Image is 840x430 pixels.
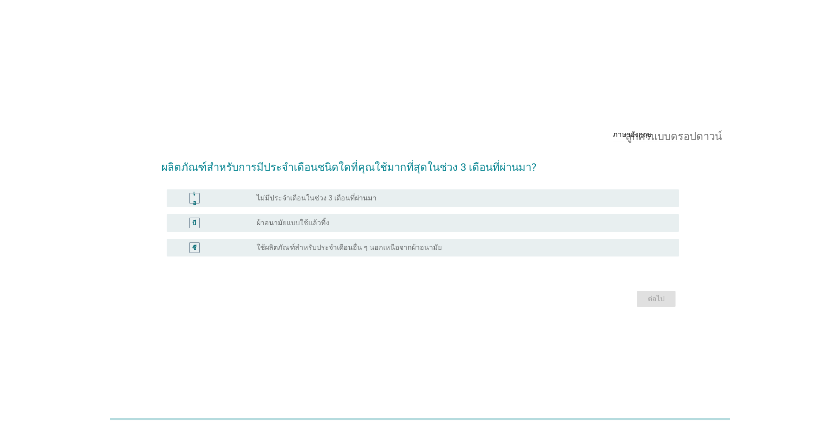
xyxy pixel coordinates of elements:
font: เอ [193,190,196,206]
font: ใช้ผลิตภัณฑ์สำหรับประจำเดือนอื่น ๆ นอกเหนือจากผ้าอนามัย [257,243,442,252]
font: ซี [192,244,197,251]
font: บี [192,219,196,226]
font: ผ้าอนามัยแบบใช้แล้วทิ้ง [257,219,329,227]
font: ลูกศรแบบดรอปดาวน์ [625,129,722,140]
font: ผลิตภัณฑ์สำหรับการมีประจำเดือนชนิดใดที่คุณใช้มากที่สุดในช่วง 3 เดือนที่ผ่านมา? [161,161,536,174]
font: ภาษาอังกฤษ [613,130,652,139]
font: ไม่มีประจำเดือนในช่วง 3 เดือนที่ผ่านมา [257,194,377,202]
